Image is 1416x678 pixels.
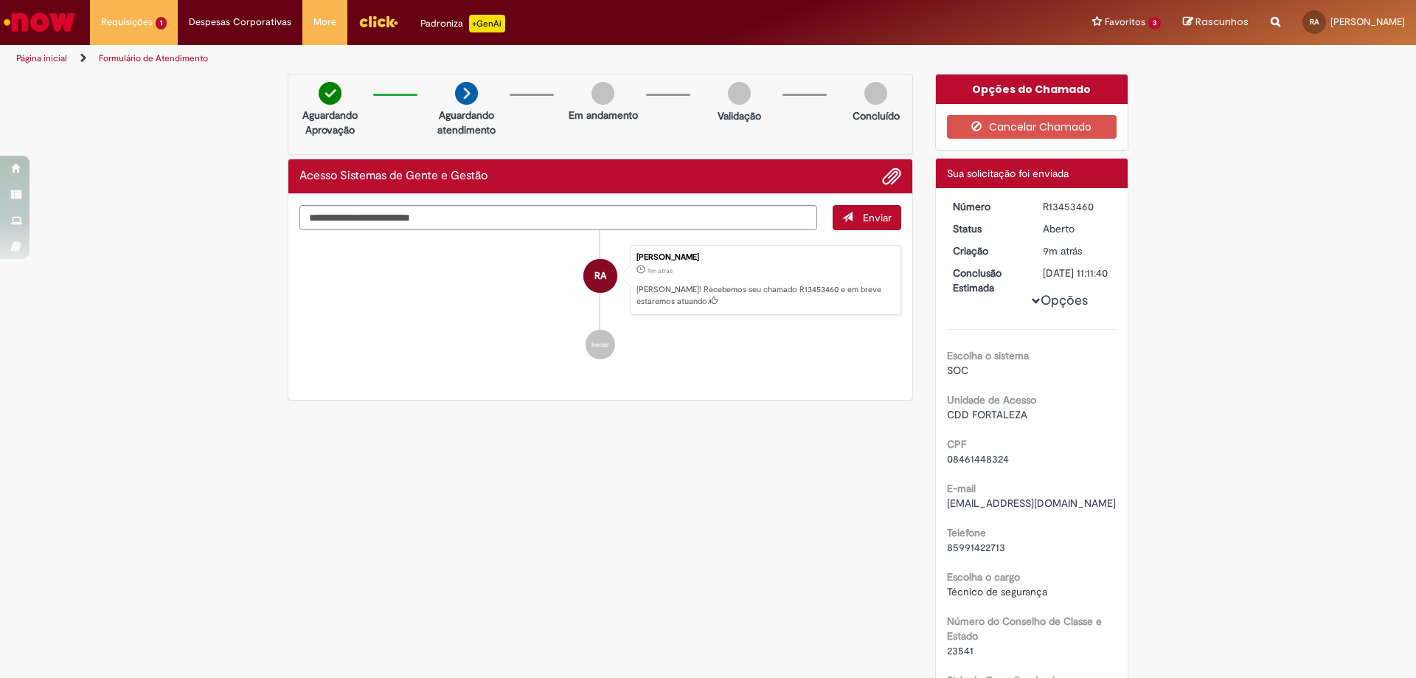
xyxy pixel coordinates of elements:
b: CPF [947,437,966,451]
p: +GenAi [469,15,505,32]
span: 85991422713 [947,541,1005,554]
dt: Conclusão Estimada [942,266,1032,295]
b: Escolha o sistema [947,349,1029,362]
span: Requisições [101,15,153,30]
div: [DATE] 11:11:40 [1043,266,1111,280]
div: Raynara De Sousa Araujo [583,259,617,293]
div: 27/08/2025 16:11:37 [1043,243,1111,258]
span: [PERSON_NAME] [1330,15,1405,28]
ul: Trilhas de página [11,45,933,72]
button: Cancelar Chamado [947,115,1117,139]
img: arrow-next.png [455,82,478,105]
b: Número do Conselho de Classe e Estado [947,615,1102,643]
textarea: Digite sua mensagem aqui... [299,205,817,230]
span: RA [594,258,606,294]
p: Aguardando Aprovação [294,108,366,137]
span: Favoritos [1105,15,1145,30]
p: Validação [718,108,761,123]
a: Rascunhos [1183,15,1249,30]
span: Rascunhos [1195,15,1249,29]
time: 27/08/2025 16:11:37 [1043,244,1082,257]
span: 9m atrás [1043,244,1082,257]
span: [EMAIL_ADDRESS][DOMAIN_NAME] [947,497,1116,510]
dt: Status [942,221,1032,236]
span: SOC [947,364,968,377]
ul: Histórico de tíquete [299,230,901,375]
span: Sua solicitação foi enviada [947,167,1069,180]
div: Opções do Chamado [936,75,1128,104]
button: Adicionar anexos [882,167,901,186]
span: Despesas Corporativas [189,15,291,30]
span: 08461448324 [947,452,1009,466]
span: 1 [156,17,167,30]
p: Concluído [853,108,900,123]
span: CDD FORTALEZA [947,408,1027,421]
a: Página inicial [16,52,67,64]
img: img-circle-grey.png [728,82,751,105]
span: 3 [1148,17,1161,30]
span: Enviar [863,211,892,224]
b: Escolha o cargo [947,570,1020,584]
span: RA [1310,17,1319,27]
img: check-circle-green.png [319,82,341,105]
dt: Número [942,199,1032,214]
li: Raynara De Sousa Araujo [299,245,901,316]
div: R13453460 [1043,199,1111,214]
div: Padroniza [420,15,505,32]
p: Aguardando atendimento [431,108,502,137]
span: Técnico de segurança [947,585,1047,598]
img: img-circle-grey.png [864,82,887,105]
p: Em andamento [569,108,638,122]
span: More [313,15,336,30]
dt: Criação [942,243,1032,258]
b: Unidade de Acesso [947,393,1036,407]
time: 27/08/2025 16:11:37 [648,266,673,275]
b: E-mail [947,482,976,495]
a: Formulário de Atendimento [99,52,208,64]
b: Telefone [947,526,986,539]
img: img-circle-grey.png [591,82,614,105]
img: click_logo_yellow_360x200.png [358,10,398,32]
img: ServiceNow [1,7,77,37]
span: 23541 [947,644,974,657]
h2: Acesso Sistemas de Gente e Gestão Histórico de tíquete [299,170,487,183]
p: [PERSON_NAME]! Recebemos seu chamado R13453460 e em breve estaremos atuando. [636,284,893,307]
div: Aberto [1043,221,1111,236]
button: Enviar [833,205,901,230]
div: [PERSON_NAME] [636,253,893,262]
span: 9m atrás [648,266,673,275]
